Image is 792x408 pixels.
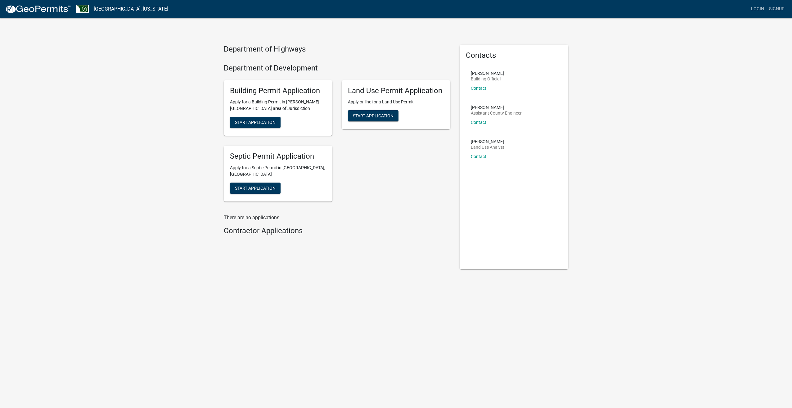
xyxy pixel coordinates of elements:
[230,183,281,194] button: Start Application
[471,71,504,75] p: [PERSON_NAME]
[471,86,486,91] a: Contact
[471,105,522,110] p: [PERSON_NAME]
[471,139,504,144] p: [PERSON_NAME]
[235,120,276,125] span: Start Application
[749,3,767,15] a: Login
[471,145,504,149] p: Land Use Analyst
[471,77,504,81] p: Building Official
[76,5,89,13] img: Benton County, Minnesota
[466,51,562,60] h5: Contacts
[230,99,326,112] p: Apply for a Building Permit in [PERSON_NAME][GEOGRAPHIC_DATA] area of Jurisdiction
[471,154,486,159] a: Contact
[224,214,450,221] p: There are no applications
[94,4,168,14] a: [GEOGRAPHIC_DATA], [US_STATE]
[767,3,787,15] a: Signup
[471,120,486,125] a: Contact
[348,110,398,121] button: Start Application
[235,186,276,191] span: Start Application
[224,226,450,235] h4: Contractor Applications
[471,111,522,115] p: Assistant County Engineer
[353,113,394,118] span: Start Application
[224,64,450,73] h4: Department of Development
[348,86,444,95] h5: Land Use Permit Application
[224,226,450,238] wm-workflow-list-section: Contractor Applications
[230,117,281,128] button: Start Application
[224,45,450,54] h4: Department of Highways
[230,86,326,95] h5: Building Permit Application
[230,152,326,161] h5: Septic Permit Application
[348,99,444,105] p: Apply online for a Land Use Permit
[230,165,326,178] p: Apply for a Septic Permit in [GEOGRAPHIC_DATA], [GEOGRAPHIC_DATA]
